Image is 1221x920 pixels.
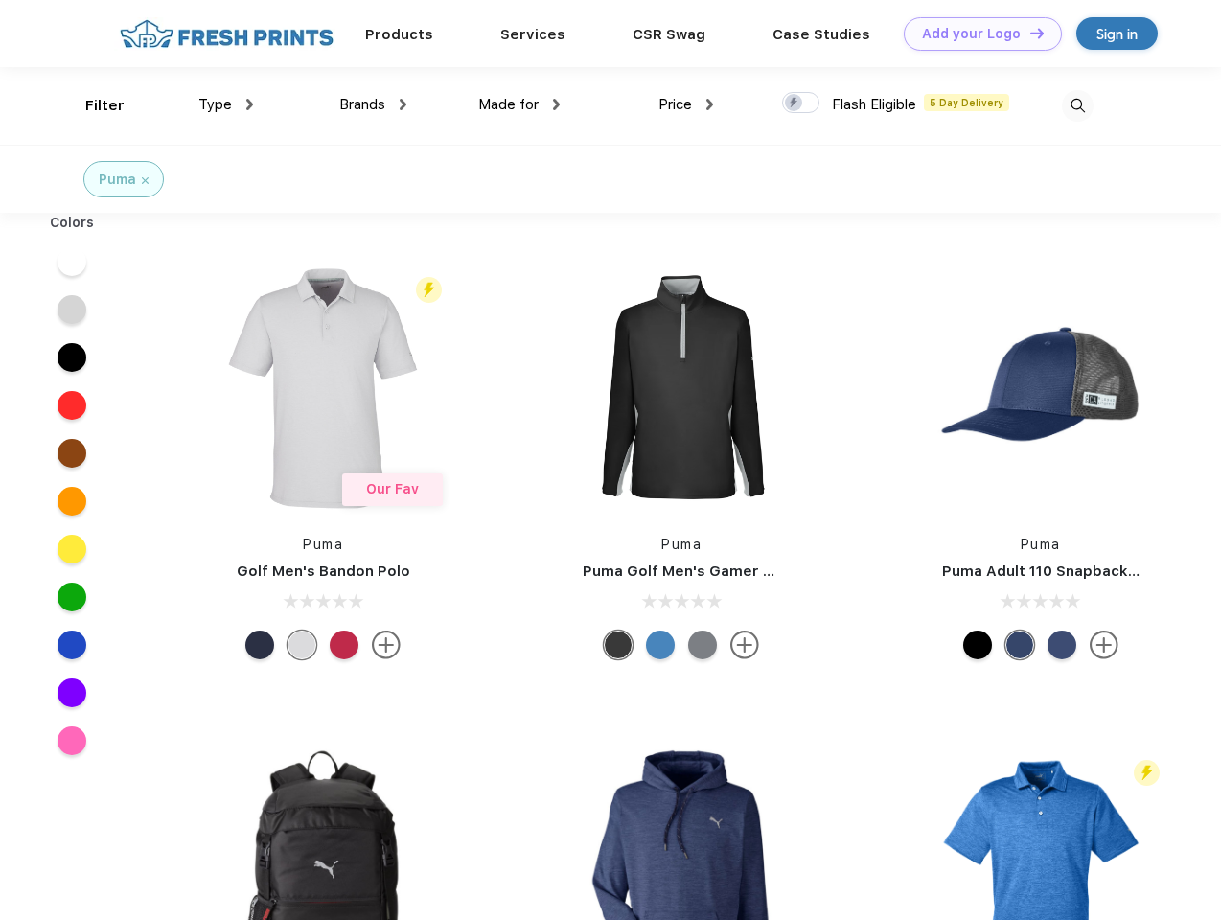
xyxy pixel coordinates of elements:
a: CSR Swag [633,26,705,43]
span: Our Fav [366,481,419,496]
div: Peacoat Qut Shd [1048,631,1076,659]
img: dropdown.png [553,99,560,110]
img: more.svg [372,631,401,659]
img: filter_cancel.svg [142,177,149,184]
a: Puma [303,537,343,552]
div: Sign in [1096,23,1138,45]
div: Puma Black [604,631,633,659]
div: Peacoat with Qut Shd [1005,631,1034,659]
div: Bright Cobalt [646,631,675,659]
div: Filter [85,95,125,117]
img: func=resize&h=266 [196,261,450,516]
div: Puma [99,170,136,190]
img: dropdown.png [706,99,713,110]
div: Ski Patrol [330,631,358,659]
div: Colors [35,213,109,233]
span: Price [658,96,692,113]
span: 5 Day Delivery [924,94,1009,111]
div: Add your Logo [922,26,1021,42]
a: Puma [1021,537,1061,552]
img: desktop_search.svg [1062,90,1094,122]
span: Brands [339,96,385,113]
a: Puma [661,537,702,552]
div: Quiet Shade [688,631,717,659]
img: func=resize&h=266 [913,261,1168,516]
div: High Rise [288,631,316,659]
img: more.svg [1090,631,1118,659]
a: Puma Golf Men's Gamer Golf Quarter-Zip [583,563,886,580]
img: func=resize&h=266 [554,261,809,516]
img: dropdown.png [246,99,253,110]
img: flash_active_toggle.svg [1134,760,1160,786]
span: Type [198,96,232,113]
a: Services [500,26,565,43]
a: Products [365,26,433,43]
div: Pma Blk Pma Blk [963,631,992,659]
img: more.svg [730,631,759,659]
a: Sign in [1076,17,1158,50]
img: DT [1030,28,1044,38]
img: fo%20logo%202.webp [114,17,339,51]
img: flash_active_toggle.svg [416,277,442,303]
span: Made for [478,96,539,113]
span: Flash Eligible [832,96,916,113]
div: Navy Blazer [245,631,274,659]
a: Golf Men's Bandon Polo [237,563,410,580]
img: dropdown.png [400,99,406,110]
